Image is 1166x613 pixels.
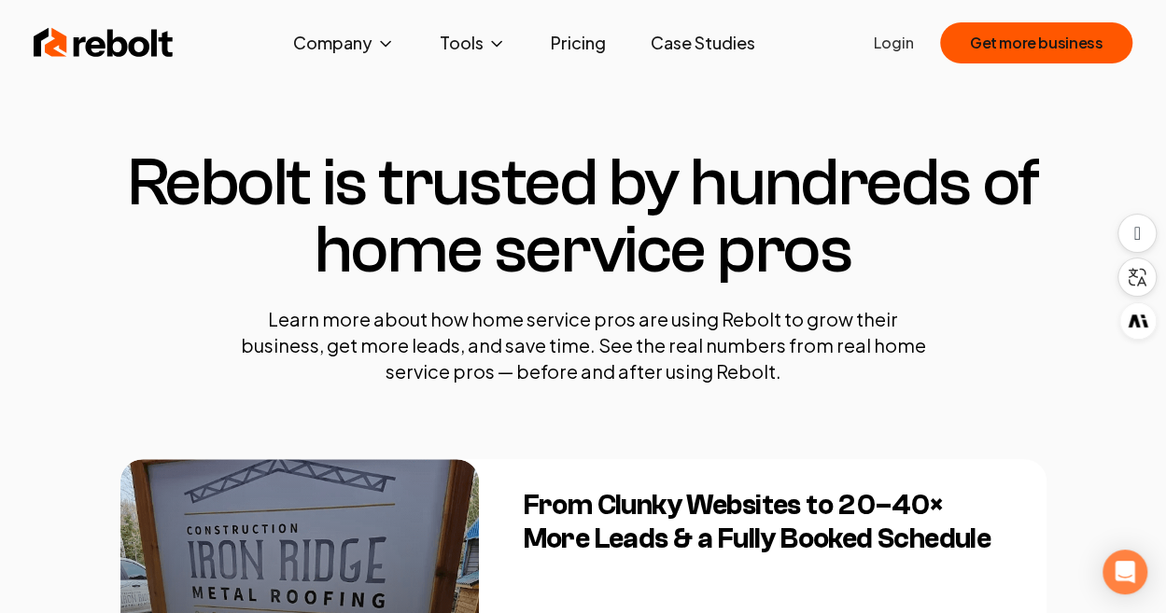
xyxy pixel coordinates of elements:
button: Company [278,24,410,62]
div: Open Intercom Messenger [1103,550,1147,594]
button: Get more business [940,22,1132,63]
img: Rebolt Logo [34,24,174,62]
button: Tools [425,24,521,62]
h3: From Clunky Websites to 20–40× More Leads & a Fully Booked Schedule [524,489,1009,556]
a: Pricing [536,24,621,62]
p: Learn more about how home service pros are using Rebolt to grow their business, get more leads, a... [229,306,938,384]
h1: Rebolt is trusted by hundreds of home service pros [120,149,1047,284]
a: Login [874,32,914,54]
a: Case Studies [636,24,770,62]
